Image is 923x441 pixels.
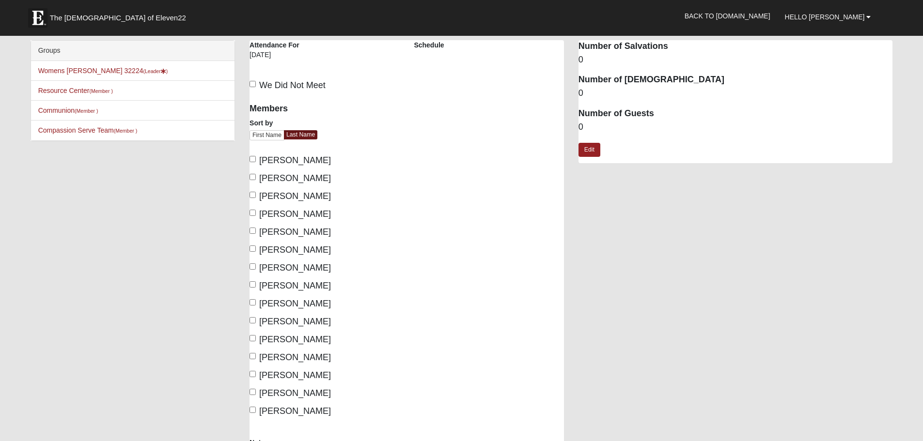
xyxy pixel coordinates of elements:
label: Attendance For [250,40,299,50]
input: [PERSON_NAME] [250,299,256,305]
span: [PERSON_NAME] [259,352,331,362]
span: We Did Not Meet [259,80,326,90]
span: [PERSON_NAME] [259,388,331,398]
a: Hello [PERSON_NAME] [778,5,878,29]
span: [PERSON_NAME] [259,155,331,165]
dd: 0 [579,121,893,134]
a: First Name [250,130,284,140]
div: [DATE] [250,50,317,66]
span: [PERSON_NAME] [259,370,331,380]
small: (Member ) [114,128,137,134]
dd: 0 [579,54,893,66]
input: [PERSON_NAME] [250,174,256,180]
input: [PERSON_NAME] [250,228,256,234]
a: Womens [PERSON_NAME] 32224(Leader) [38,67,168,75]
a: Edit [579,143,600,157]
a: Last Name [284,130,317,139]
dd: 0 [579,87,893,100]
span: [PERSON_NAME] [259,281,331,290]
span: [PERSON_NAME] [259,263,331,273]
span: [PERSON_NAME] [259,317,331,326]
input: [PERSON_NAME] [250,192,256,198]
a: The [DEMOGRAPHIC_DATA] of Eleven22 [23,3,217,28]
h4: Members [250,104,399,114]
label: Schedule [414,40,444,50]
span: [PERSON_NAME] [259,299,331,308]
small: (Member ) [75,108,98,114]
span: [PERSON_NAME] [259,173,331,183]
div: Groups [31,41,235,61]
label: Sort by [250,118,273,128]
input: [PERSON_NAME] [250,335,256,341]
input: [PERSON_NAME] [250,263,256,270]
a: Resource Center(Member ) [38,87,113,94]
span: [PERSON_NAME] [259,245,331,255]
span: [PERSON_NAME] [259,227,331,237]
input: [PERSON_NAME] [250,156,256,162]
small: (Leader ) [143,68,168,74]
a: Back to [DOMAIN_NAME] [677,4,778,28]
a: Compassion Serve Team(Member ) [38,126,138,134]
input: [PERSON_NAME] [250,371,256,377]
span: [PERSON_NAME] [259,191,331,201]
dt: Number of Guests [579,107,893,120]
input: [PERSON_NAME] [250,245,256,252]
input: [PERSON_NAME] [250,353,256,359]
dt: Number of Salvations [579,40,893,53]
small: (Member ) [89,88,112,94]
a: Communion(Member ) [38,106,98,114]
input: [PERSON_NAME] [250,407,256,413]
input: [PERSON_NAME] [250,281,256,288]
input: [PERSON_NAME] [250,210,256,216]
span: [PERSON_NAME] [259,335,331,344]
span: The [DEMOGRAPHIC_DATA] of Eleven22 [50,13,186,23]
input: [PERSON_NAME] [250,317,256,323]
span: [PERSON_NAME] [259,209,331,219]
span: Hello [PERSON_NAME] [785,13,865,21]
span: [PERSON_NAME] [259,406,331,416]
input: [PERSON_NAME] [250,389,256,395]
dt: Number of [DEMOGRAPHIC_DATA] [579,74,893,86]
input: We Did Not Meet [250,81,256,87]
img: Eleven22 logo [28,8,47,28]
